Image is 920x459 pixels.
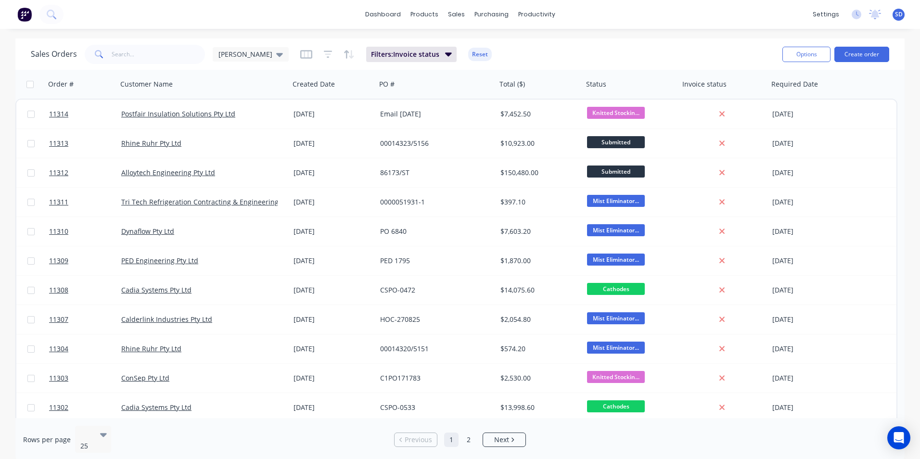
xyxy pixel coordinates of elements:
div: CSPO-0472 [380,285,487,295]
div: [DATE] [772,373,849,383]
div: Required Date [771,79,818,89]
span: 11307 [49,315,68,324]
div: HOC-270825 [380,315,487,324]
div: 25 [80,441,92,451]
div: [DATE] [772,197,849,207]
div: 00014323/5156 [380,139,487,148]
div: settings [808,7,844,22]
a: 11311 [49,188,121,217]
div: [DATE] [772,109,849,119]
div: Open Intercom Messenger [887,426,910,449]
a: Alloytech Engineering Pty Ltd [121,168,215,177]
span: Cathodes [587,283,645,295]
div: products [406,7,443,22]
span: Mist Eliminator... [587,254,645,266]
div: [DATE] [294,373,372,383]
div: $2,054.80 [500,315,575,324]
div: $1,870.00 [500,256,575,266]
span: Previous [405,435,432,445]
span: 11310 [49,227,68,236]
button: Options [782,47,831,62]
span: 11309 [49,256,68,266]
a: dashboard [360,7,406,22]
div: [DATE] [772,285,849,295]
div: [DATE] [294,256,372,266]
div: $2,530.00 [500,373,575,383]
span: 11308 [49,285,68,295]
a: Cadia Systems Pty Ltd [121,403,192,412]
div: Customer Name [120,79,173,89]
a: Rhine Ruhr Pty Ltd [121,344,181,353]
div: PED 1795 [380,256,487,266]
button: Create order [834,47,889,62]
a: 11307 [49,305,121,334]
ul: Pagination [390,433,530,447]
div: 00014320/5151 [380,344,487,354]
span: Knitted Stockin... [587,371,645,383]
a: Calderlink Industries Pty Ltd [121,315,212,324]
div: [DATE] [294,227,372,236]
a: 11312 [49,158,121,187]
a: 11313 [49,129,121,158]
span: 11312 [49,168,68,178]
div: [DATE] [294,197,372,207]
span: 11303 [49,373,68,383]
div: Order # [48,79,74,89]
div: [DATE] [772,227,849,236]
div: $13,998.60 [500,403,575,412]
div: $7,603.20 [500,227,575,236]
div: Total ($) [499,79,525,89]
a: 11303 [49,364,121,393]
a: PED Engineering Pty Ltd [121,256,198,265]
div: [DATE] [772,403,849,412]
span: SD [895,10,903,19]
span: 11314 [49,109,68,119]
div: Email [DATE] [380,109,487,119]
div: sales [443,7,470,22]
a: 11302 [49,393,121,422]
a: Rhine Ruhr Pty Ltd [121,139,181,148]
span: Mist Eliminator... [587,342,645,354]
button: Reset [468,48,492,61]
span: Mist Eliminator... [587,224,645,236]
div: C1PO171783 [380,373,487,383]
div: PO 6840 [380,227,487,236]
div: productivity [513,7,560,22]
h1: Sales Orders [31,50,77,59]
span: 11311 [49,197,68,207]
a: Page 2 [461,433,476,447]
a: Cadia Systems Pty Ltd [121,285,192,294]
div: [DATE] [772,315,849,324]
div: PO # [379,79,395,89]
a: ConSep Pty Ltd [121,373,169,382]
span: 11302 [49,403,68,412]
div: $10,923.00 [500,139,575,148]
div: purchasing [470,7,513,22]
div: [DATE] [294,344,372,354]
a: Page 1 is your current page [444,433,459,447]
span: 11313 [49,139,68,148]
a: Dynaflow Pty Ltd [121,227,174,236]
div: [DATE] [294,168,372,178]
div: [DATE] [294,139,372,148]
div: 86173/ST [380,168,487,178]
div: [DATE] [772,168,849,178]
a: Previous page [395,435,437,445]
input: Search... [112,45,205,64]
div: [DATE] [294,109,372,119]
div: $574.20 [500,344,575,354]
span: Submitted [587,136,645,148]
div: $7,452.50 [500,109,575,119]
div: [DATE] [772,256,849,266]
span: Rows per page [23,435,71,445]
span: Next [494,435,509,445]
div: $397.10 [500,197,575,207]
span: Mist Eliminator... [587,195,645,207]
div: CSPO-0533 [380,403,487,412]
div: Status [586,79,606,89]
button: Filters:Invoice status [366,47,457,62]
span: Cathodes [587,400,645,412]
a: 11310 [49,217,121,246]
a: 11304 [49,334,121,363]
a: Next page [483,435,525,445]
